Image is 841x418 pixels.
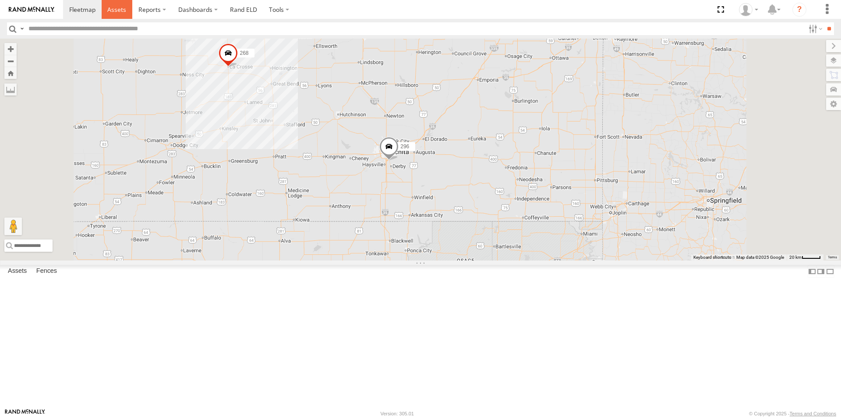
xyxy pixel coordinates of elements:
label: Search Query [18,22,25,35]
label: Dock Summary Table to the Right [816,265,825,278]
button: Keyboard shortcuts [693,254,731,261]
button: Drag Pegman onto the map to open Street View [4,218,22,235]
label: Measure [4,83,17,96]
a: Visit our Website [5,409,45,418]
div: Mary Lewis [736,3,761,16]
button: Zoom out [4,55,17,67]
div: Version: 305.01 [381,411,414,416]
span: 268 [240,50,248,57]
a: Terms and Conditions [790,411,836,416]
label: Map Settings [826,98,841,110]
button: Zoom in [4,43,17,55]
label: Search Filter Options [805,22,824,35]
span: 296 [400,143,409,150]
span: 20 km [789,255,802,260]
label: Dock Summary Table to the Left [808,265,816,278]
a: Terms [828,255,837,259]
button: Map Scale: 20 km per 40 pixels [787,254,823,261]
label: Fences [32,265,61,278]
button: Zoom Home [4,67,17,79]
div: © Copyright 2025 - [749,411,836,416]
i: ? [792,3,806,17]
img: rand-logo.svg [9,7,54,13]
span: Map data ©2025 Google [736,255,784,260]
label: Hide Summary Table [826,265,834,278]
label: Assets [4,265,31,278]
